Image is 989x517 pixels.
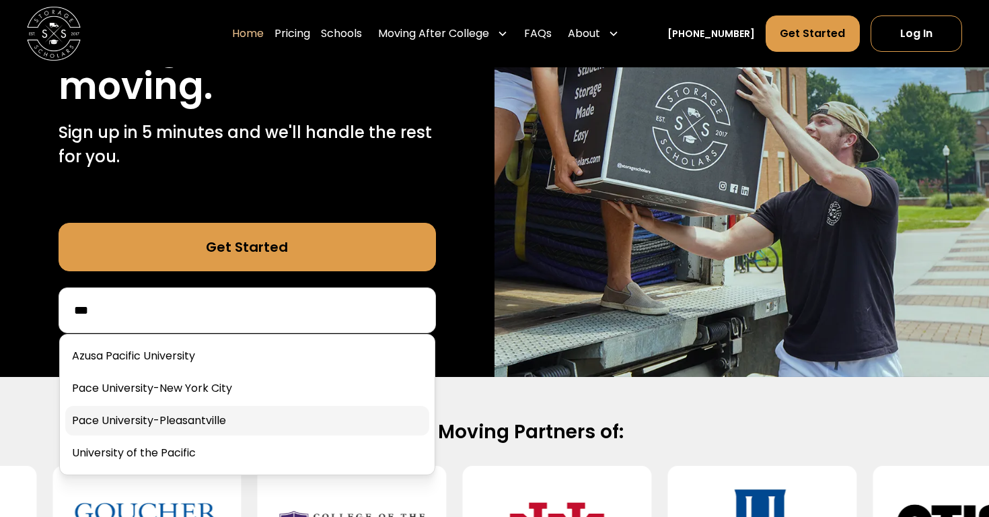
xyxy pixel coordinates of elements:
div: About [568,26,600,42]
p: Sign up in 5 minutes and we'll handle the rest for you. [59,120,436,169]
div: Moving After College [378,26,489,42]
a: [PHONE_NUMBER] [667,27,755,41]
a: Log In [871,15,962,52]
img: Storage Scholars main logo [27,7,81,61]
a: Get Started [59,223,436,271]
div: About [562,15,624,53]
a: FAQs [524,15,552,53]
a: Pricing [274,15,310,53]
h2: Official Moving Partners of: [63,420,926,445]
div: Moving After College [373,15,513,53]
a: Get Started [766,15,859,52]
a: Schools [321,15,362,53]
a: Home [232,15,264,53]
